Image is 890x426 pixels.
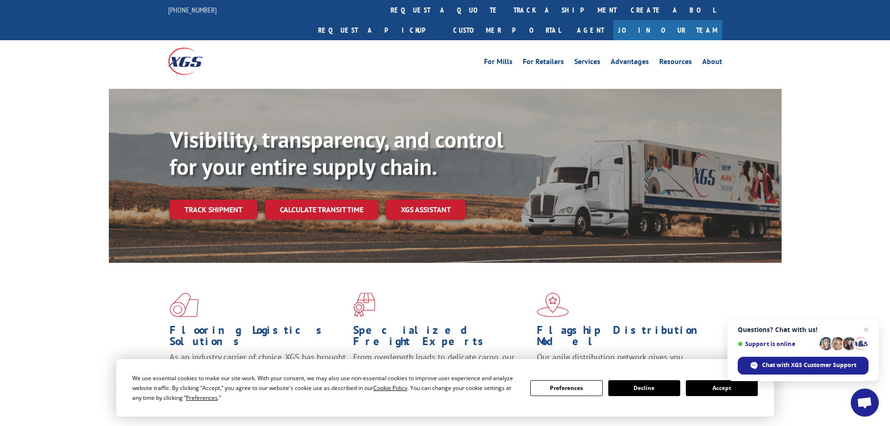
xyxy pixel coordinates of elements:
img: xgs-icon-focused-on-flooring-red [353,293,375,317]
span: Chat with XGS Customer Support [762,361,856,369]
b: Visibility, transparency, and control for your entire supply chain. [170,125,503,181]
a: Join Our Team [613,20,722,40]
div: Chat with XGS Customer Support [738,357,869,375]
button: Decline [608,380,680,396]
div: We use essential cookies to make our site work. With your consent, we may also use non-essential ... [132,373,519,403]
a: For Mills [484,58,513,68]
a: Services [574,58,600,68]
a: Advantages [611,58,649,68]
a: Resources [659,58,692,68]
span: As an industry carrier of choice, XGS has brought innovation and dedication to flooring logistics... [170,352,346,385]
h1: Flooring Logistics Solutions [170,325,346,352]
p: From overlength loads to delicate cargo, our experienced staff knows the best way to move your fr... [353,352,530,393]
img: xgs-icon-total-supply-chain-intelligence-red [170,293,199,317]
a: Request a pickup [311,20,446,40]
a: About [702,58,722,68]
h1: Flagship Distribution Model [537,325,713,352]
a: Calculate transit time [265,200,378,220]
a: Track shipment [170,200,257,219]
div: Open chat [851,389,879,417]
span: Our agile distribution network gives you nationwide inventory management on demand. [537,352,709,374]
span: Close chat [861,324,872,335]
a: [PHONE_NUMBER] [168,5,217,14]
button: Accept [686,380,758,396]
span: Cookie Policy [373,384,407,392]
a: For Retailers [523,58,564,68]
span: Questions? Chat with us! [738,326,869,333]
div: Cookie Consent Prompt [116,359,774,417]
a: Customer Portal [446,20,568,40]
a: XGS ASSISTANT [386,200,466,220]
button: Preferences [530,380,602,396]
h1: Specialized Freight Experts [353,325,530,352]
span: Preferences [186,394,218,402]
a: Agent [568,20,613,40]
span: Support is online [738,340,816,347]
img: xgs-icon-flagship-distribution-model-red [537,293,569,317]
